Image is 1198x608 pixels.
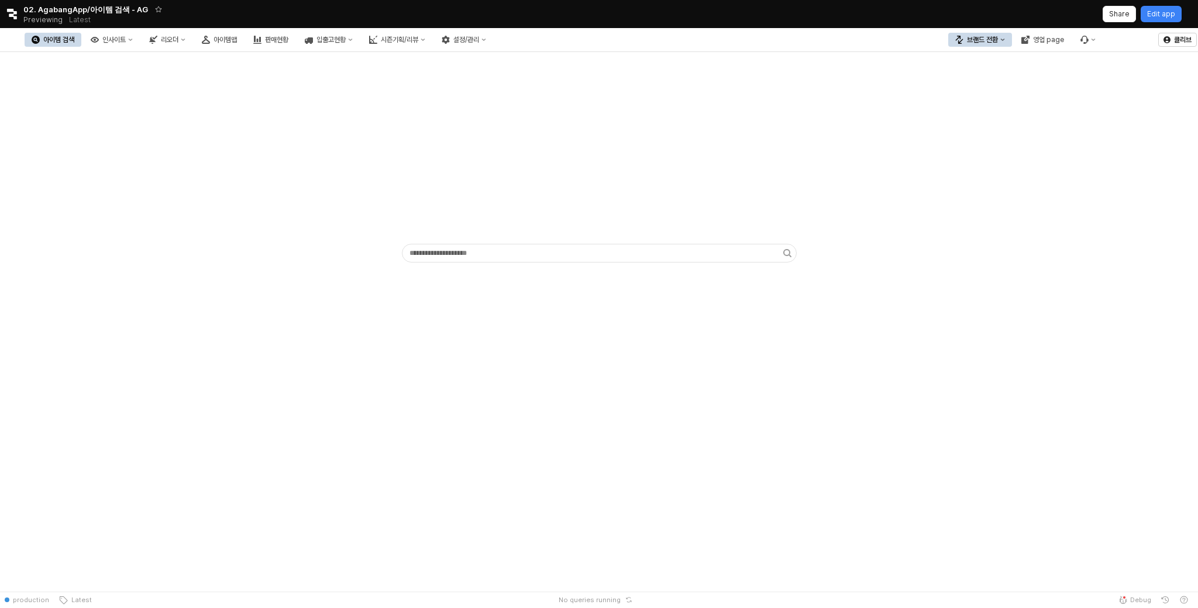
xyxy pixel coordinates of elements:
[1109,9,1130,19] p: Share
[362,33,432,47] button: 시즌기획/리뷰
[214,36,237,44] div: 아이템맵
[1175,592,1193,608] button: Help
[316,36,346,44] div: 입출고현황
[1033,36,1064,44] div: 영업 page
[1103,6,1136,22] button: Share app
[13,595,49,604] span: production
[1073,33,1103,47] div: 버그 제보 및 기능 개선 요청
[453,36,479,44] div: 설정/관리
[1174,35,1192,44] p: 클리브
[381,36,418,44] div: 시즌기획/리뷰
[265,36,288,44] div: 판매현황
[1156,592,1175,608] button: History
[623,596,635,603] button: Reset app state
[1147,9,1175,19] p: Edit app
[1114,592,1156,608] button: Debug
[1141,6,1182,22] button: Edit app
[1130,595,1151,604] span: Debug
[102,36,126,44] div: 인사이트
[246,33,295,47] button: 판매현황
[161,36,178,44] div: 리오더
[23,4,148,15] span: 02. AgabangApp/아이템 검색 - AG
[69,15,91,25] p: Latest
[68,595,92,604] span: Latest
[559,595,621,604] span: No queries running
[84,33,140,47] button: 인사이트
[43,36,74,44] div: 아이템 검색
[25,33,81,47] button: 아이템 검색
[142,33,192,47] button: 리오더
[1014,33,1071,47] button: 영업 page
[153,4,164,15] button: Add app to favorites
[435,33,493,47] button: 설정/관리
[23,12,97,28] div: Previewing Latest
[63,12,97,28] button: Releases and History
[1158,33,1197,47] button: 클리브
[23,14,63,26] span: Previewing
[298,33,360,47] button: 입출고현황
[195,33,244,47] button: 아이템맵
[54,592,97,608] button: Latest
[948,33,1012,47] button: 브랜드 전환
[967,36,998,44] div: 브랜드 전환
